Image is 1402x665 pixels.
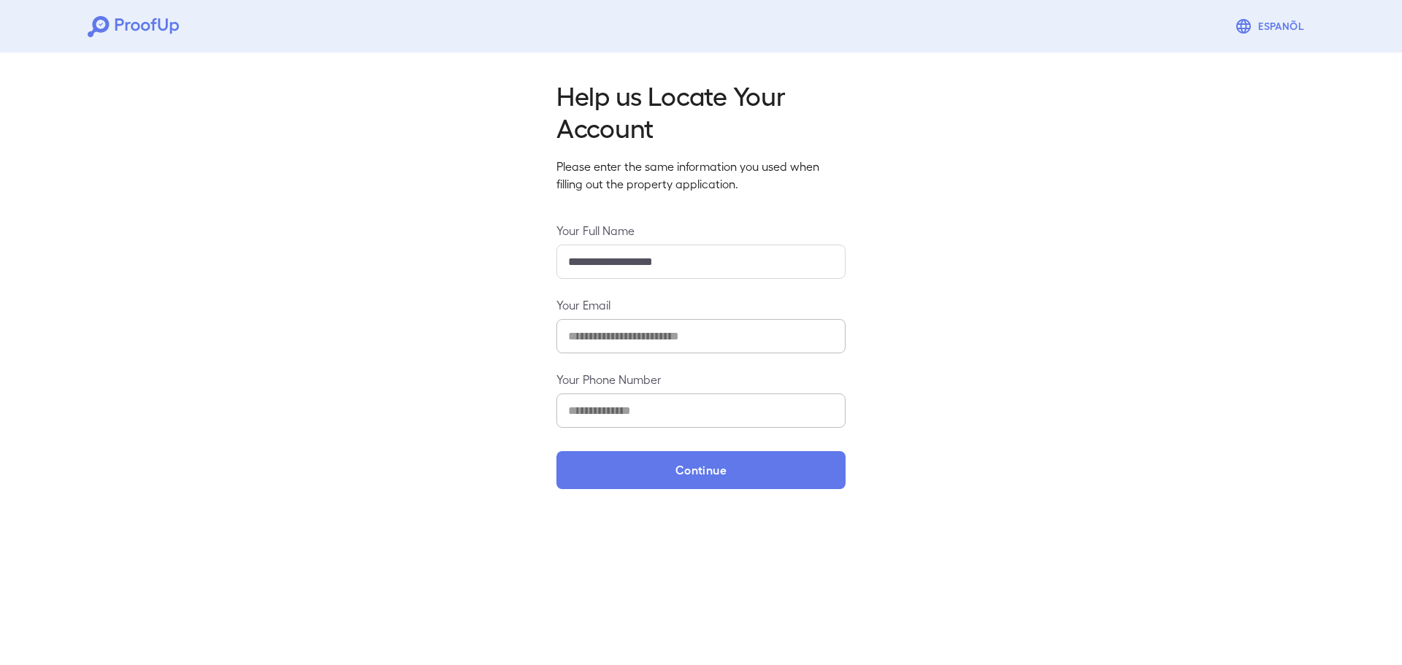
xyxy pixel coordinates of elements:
label: Your Phone Number [556,371,846,388]
h2: Help us Locate Your Account [556,79,846,143]
label: Your Email [556,296,846,313]
button: Continue [556,451,846,489]
button: Espanõl [1229,12,1314,41]
label: Your Full Name [556,222,846,239]
p: Please enter the same information you used when filling out the property application. [556,158,846,193]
